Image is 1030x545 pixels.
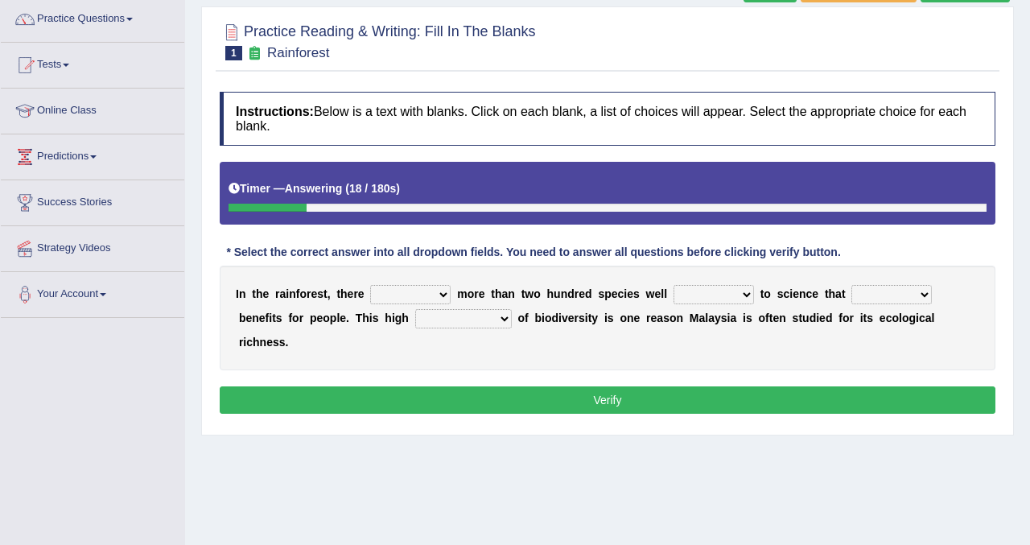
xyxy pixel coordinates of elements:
b: t [825,287,829,300]
b: . [286,336,289,349]
b: e [812,287,818,300]
b: r [275,287,279,300]
b: e [340,312,346,324]
b: s [317,287,323,300]
b: s [793,312,799,324]
b: s [663,312,669,324]
b: , [328,287,331,300]
b: r [307,287,311,300]
b: r [239,336,243,349]
b: a [835,287,842,300]
b: 18 / 180s [349,182,396,195]
b: l [664,287,667,300]
b: r [299,312,303,324]
a: Predictions [1,134,184,175]
b: n [677,312,684,324]
b: n [508,287,515,300]
b: f [266,312,270,324]
b: f [525,312,529,324]
b: t [769,312,773,324]
b: . [346,312,349,324]
b: i [558,312,562,324]
b: h [495,287,502,300]
b: o [892,312,899,324]
b: i [727,312,731,324]
a: Your Account [1,272,184,312]
b: t [521,287,525,300]
b: r [575,312,579,324]
b: i [789,287,793,300]
b: f [296,287,300,300]
b: t [842,287,846,300]
b: c [618,287,624,300]
b: p [310,312,317,324]
b: e [348,287,354,300]
b: e [579,287,585,300]
b: s [867,312,873,324]
b: h [253,336,260,349]
b: o [517,312,525,324]
small: Rainforest [267,45,329,60]
b: i [542,312,545,324]
b: n [289,287,296,300]
b: i [369,312,373,324]
b: o [299,287,307,300]
b: r [849,312,853,324]
b: a [731,312,737,324]
b: t [323,287,328,300]
b: h [385,312,392,324]
b: h [340,287,348,300]
b: u [554,287,561,300]
b: a [657,312,663,324]
b: m [457,287,467,300]
a: Online Class [1,89,184,129]
b: s [777,287,784,300]
b: h [829,287,836,300]
b: e [259,312,266,324]
h5: Timer — [229,183,400,195]
b: e [612,287,618,300]
b: Answering [285,182,343,195]
b: y [715,312,721,324]
b: h [547,287,554,300]
b: e [627,287,633,300]
b: f [838,312,843,324]
b: s [598,287,604,300]
b: e [819,312,826,324]
b: e [479,287,485,300]
b: o [468,287,475,300]
b: s [721,312,727,324]
b: e [793,287,799,300]
b: i [624,287,627,300]
b: t [336,287,340,300]
b: w [525,287,534,300]
b: n [260,336,267,349]
b: l [705,312,708,324]
b: d [585,287,592,300]
b: Instructions: [236,105,314,118]
b: t [491,287,495,300]
b: i [743,312,746,324]
b: e [311,287,317,300]
b: l [661,287,664,300]
b: o [545,312,552,324]
b: c [886,312,892,324]
b: o [902,312,909,324]
b: i [585,312,588,324]
b: i [392,312,395,324]
b: c [806,287,813,300]
b: o [534,287,541,300]
b: ( [345,182,349,195]
b: l [899,312,902,324]
b: o [323,312,330,324]
b: t [588,312,592,324]
b: n [561,287,568,300]
b: d [567,287,575,300]
b: y [591,312,598,324]
b: r [353,287,357,300]
b: o [292,312,299,324]
a: Success Stories [1,180,184,221]
b: i [916,312,919,324]
b: t [863,312,867,324]
b: e [651,312,657,324]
